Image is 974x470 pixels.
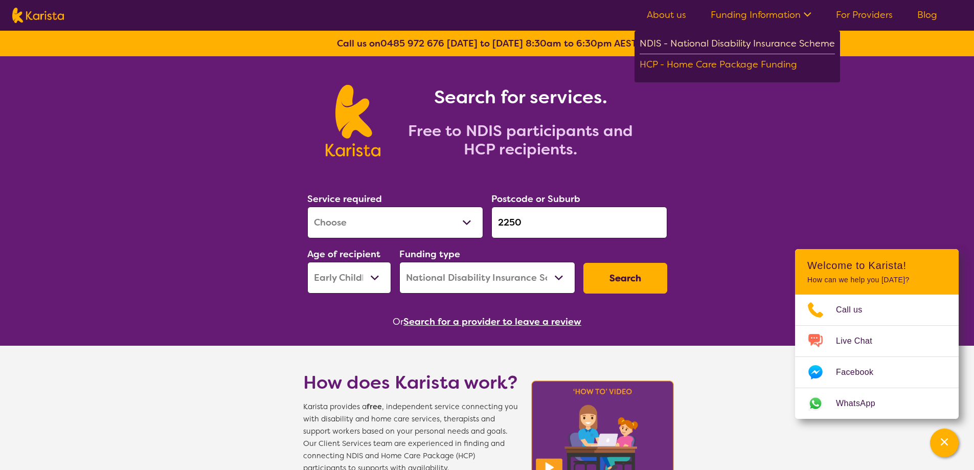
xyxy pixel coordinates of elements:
a: Funding Information [711,9,811,21]
div: Channel Menu [795,249,959,419]
ul: Choose channel [795,295,959,419]
div: HCP - Home Care Package Funding [640,57,835,75]
input: Type [491,207,667,238]
span: Call us [836,302,875,318]
img: Karista logo [12,8,64,23]
a: For Providers [836,9,893,21]
span: Facebook [836,365,886,380]
a: Blog [917,9,937,21]
h2: Welcome to Karista! [807,259,946,272]
label: Service required [307,193,382,205]
a: Web link opens in a new tab. [795,388,959,419]
b: Call us on [DATE] to [DATE] 8:30am to 6:30pm AEST [337,37,637,50]
h1: Search for services. [393,85,648,109]
div: NDIS - National Disability Insurance Scheme [640,36,835,54]
label: Funding type [399,248,460,260]
p: How can we help you [DATE]? [807,276,946,284]
button: Channel Menu [930,429,959,457]
h2: Free to NDIS participants and HCP recipients. [393,122,648,159]
button: Search for a provider to leave a review [403,314,581,329]
a: About us [647,9,686,21]
span: Or [393,314,403,329]
h1: How does Karista work? [303,370,518,395]
img: Karista logo [326,85,380,156]
span: Live Chat [836,333,885,349]
b: free [367,402,382,412]
button: Search [583,263,667,294]
label: Age of recipient [307,248,380,260]
span: WhatsApp [836,396,888,411]
label: Postcode or Suburb [491,193,580,205]
a: 0485 972 676 [380,37,444,50]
